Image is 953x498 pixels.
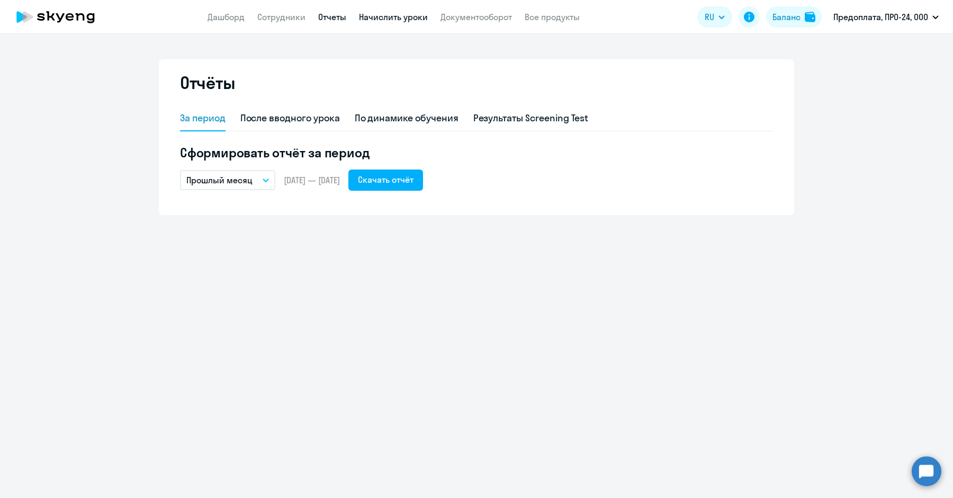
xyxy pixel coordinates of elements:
[208,12,245,22] a: Дашборд
[186,174,253,186] p: Прошлый месяц
[705,11,714,23] span: RU
[833,11,928,23] p: Предоплата, ПРО-24, ООО
[473,111,589,125] div: Результаты Screening Test
[355,111,458,125] div: По динамике обучения
[766,6,822,28] button: Балансbalance
[697,6,732,28] button: RU
[257,12,305,22] a: Сотрудники
[180,72,235,93] h2: Отчёты
[318,12,346,22] a: Отчеты
[772,11,801,23] div: Баланс
[348,170,423,191] button: Скачать отчёт
[284,174,340,186] span: [DATE] — [DATE]
[525,12,580,22] a: Все продукты
[180,170,275,190] button: Прошлый месяц
[828,4,944,30] button: Предоплата, ПРО-24, ООО
[805,12,815,22] img: balance
[180,111,226,125] div: За период
[359,12,428,22] a: Начислить уроки
[240,111,340,125] div: После вводного урока
[440,12,512,22] a: Документооборот
[180,144,773,161] h5: Сформировать отчёт за период
[358,173,413,186] div: Скачать отчёт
